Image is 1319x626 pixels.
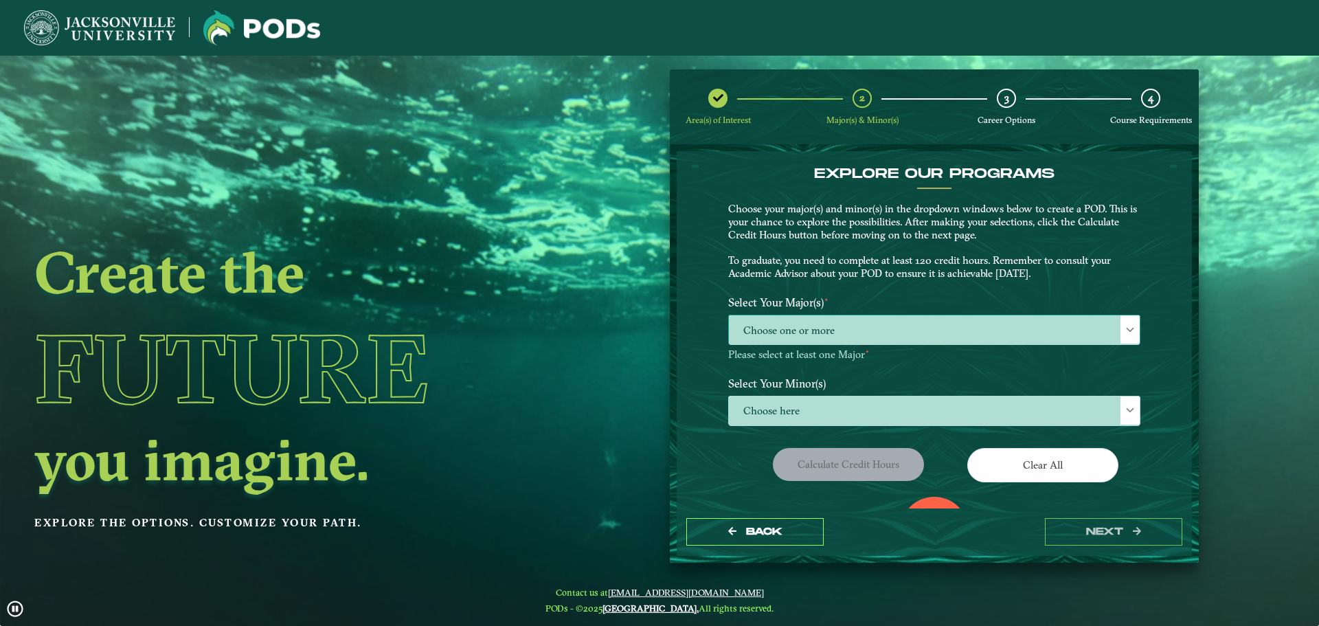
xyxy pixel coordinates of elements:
button: Calculate credit hours [773,448,924,480]
span: 2 [859,91,865,104]
span: Choose one or more [729,315,1140,345]
label: Select Your Minor(s) [718,370,1151,396]
span: Back [746,526,782,537]
h2: you imagine. [34,431,559,489]
label: Select Your Major(s) [718,290,1151,315]
sup: ⋆ [824,294,829,304]
a: [GEOGRAPHIC_DATA]. [602,603,699,614]
span: 4 [1148,91,1153,104]
span: 3 [1004,91,1009,104]
span: Major(s) & Minor(s) [826,115,899,125]
span: Area(s) of Interest [686,115,751,125]
span: Career Options [978,115,1035,125]
img: Jacksonville University logo [203,10,320,45]
span: Choose here [729,396,1140,426]
p: Choose your major(s) and minor(s) in the dropdown windows below to create a POD. This is your cha... [728,203,1140,280]
button: Back [686,518,824,546]
a: [EMAIL_ADDRESS][DOMAIN_NAME] [608,587,764,598]
h1: Future [34,306,559,431]
button: next [1045,518,1182,546]
h2: Create the [34,243,559,301]
span: Course Requirements [1110,115,1192,125]
p: Explore the options. Customize your path. [34,513,559,533]
span: PODs - ©2025 All rights reserved. [545,603,774,614]
span: Contact us at [545,587,774,598]
button: Clear All [967,448,1118,482]
p: Please select at least one Major [728,348,1140,361]
h4: EXPLORE OUR PROGRAMS [728,166,1140,182]
sup: ⋆ [865,346,870,356]
img: Jacksonville University logo [24,10,175,45]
